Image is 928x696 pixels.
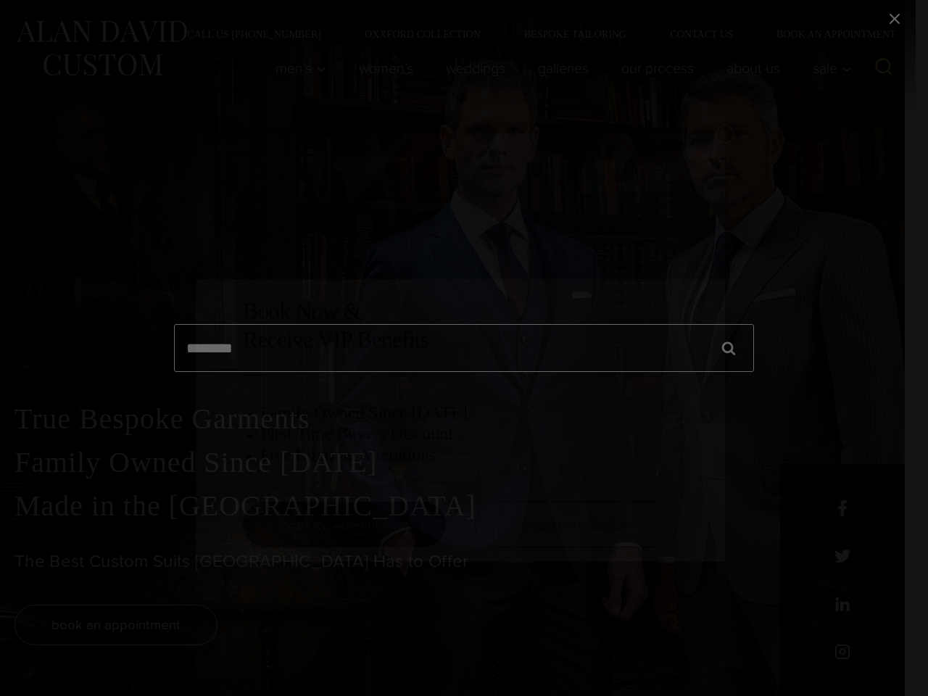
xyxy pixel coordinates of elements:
[716,125,734,144] button: Close
[475,502,678,547] a: visual consultation
[260,423,678,444] h3: First Time Buyers Discount
[260,444,678,465] h3: Free Lifetime Alterations
[243,297,678,353] h2: Book Now & Receive VIP Benefits
[243,502,446,547] a: book an appointment
[260,402,678,423] h3: Family Owned Since [DATE]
